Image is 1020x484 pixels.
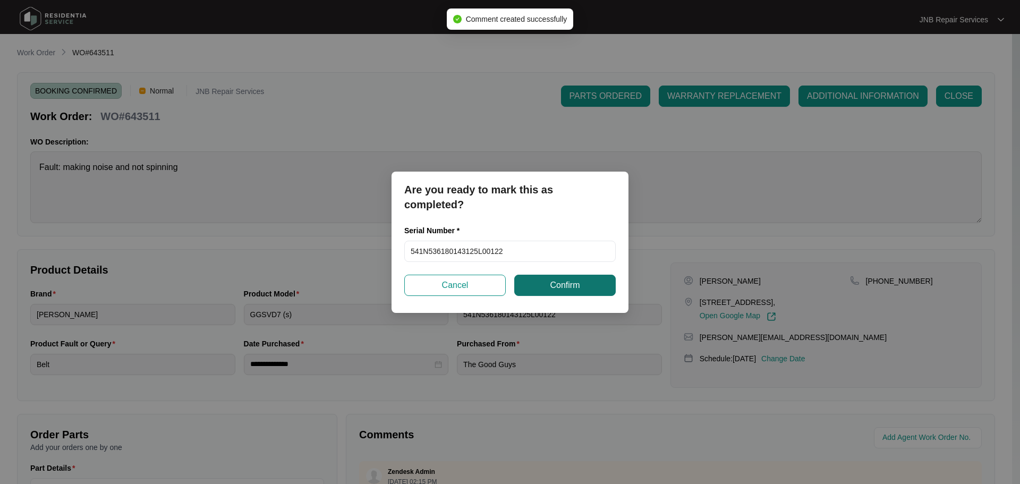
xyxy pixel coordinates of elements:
[404,275,506,296] button: Cancel
[453,15,462,23] span: check-circle
[550,279,580,292] span: Confirm
[404,197,616,212] p: completed?
[442,279,469,292] span: Cancel
[404,225,467,236] label: Serial Number *
[466,15,567,23] span: Comment created successfully
[514,275,616,296] button: Confirm
[404,182,616,197] p: Are you ready to mark this as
